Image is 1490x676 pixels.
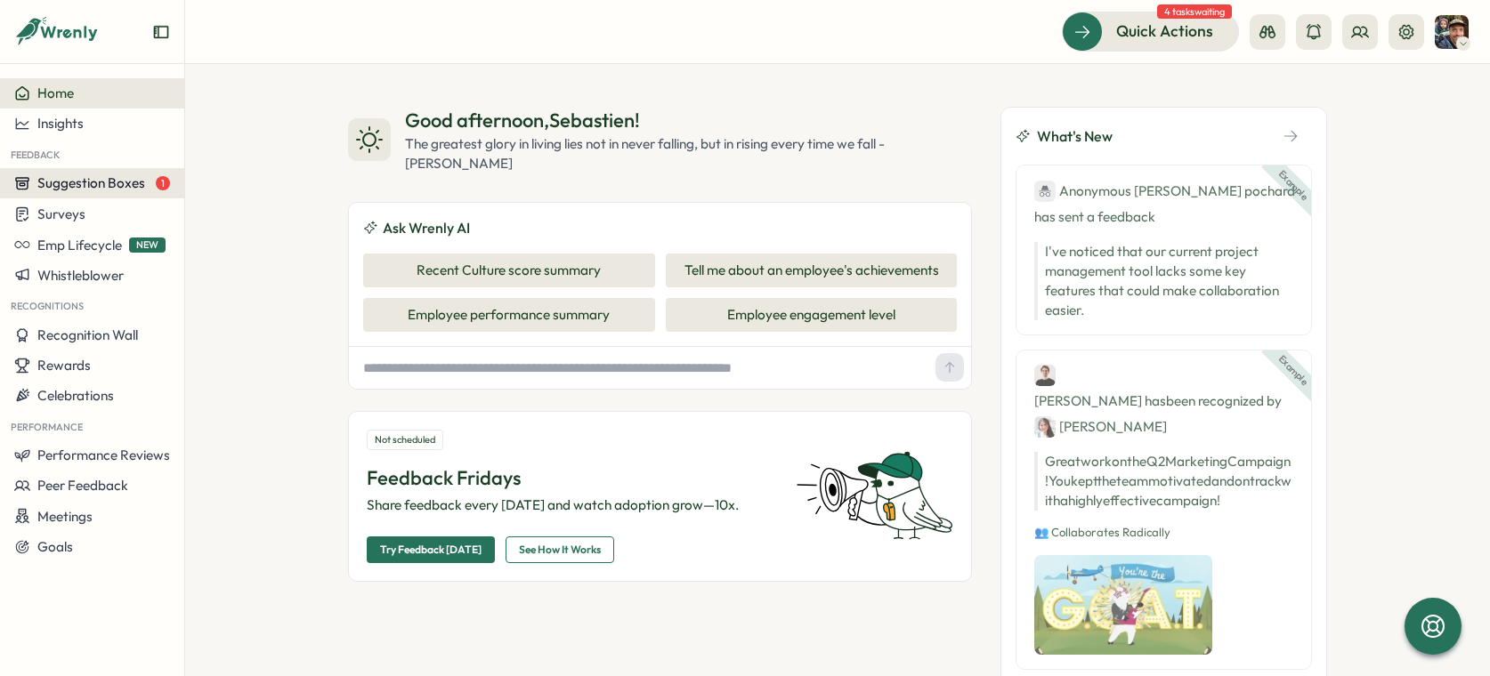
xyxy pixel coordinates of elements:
[37,84,74,101] span: Home
[383,217,470,239] span: Ask Wrenly AI
[156,176,170,190] span: 1
[37,267,124,284] span: Whistleblower
[1034,555,1212,655] img: Recognition Image
[519,537,601,562] span: See How It Works
[666,253,958,287] button: Tell me about an employee's achievements
[1157,4,1232,19] span: 4 tasks waiting
[1034,180,1295,202] div: Anonymous [PERSON_NAME] pochard
[1034,525,1293,541] p: 👥 Collaborates Radically
[37,508,93,525] span: Meetings
[37,477,128,494] span: Peer Feedback
[363,253,655,287] button: Recent Culture score summary
[37,326,138,343] span: Recognition Wall
[1034,180,1293,228] div: has sent a feedback
[37,538,73,555] span: Goals
[367,536,495,563] button: Try Feedback [DATE]
[1034,452,1293,511] p: Great work on the Q2 Marketing Campaign! You kept the team motivated and on track with a highly e...
[367,430,443,450] div: Not scheduled
[129,237,166,253] span: NEW
[37,174,145,191] span: Suggestion Boxes
[37,205,85,222] span: Surveys
[37,357,91,374] span: Rewards
[405,134,972,173] div: The greatest glory in living lies not in never falling, but in rising every time we fall - [PERSO...
[367,464,774,492] p: Feedback Fridays
[405,107,972,134] div: Good afternoon , Sebastien !
[1034,365,1056,386] img: Ben
[1034,365,1293,438] div: [PERSON_NAME] has been recognized by
[1062,12,1239,51] button: Quick Actions
[1435,15,1469,49] img: Sebastien Lounis
[37,237,122,253] span: Emp Lifecycle
[37,447,170,463] span: Performance Reviews
[37,387,114,404] span: Celebrations
[1045,242,1293,320] p: I've noticed that our current project management tool lacks some key features that could make col...
[152,23,170,41] button: Expand sidebar
[367,495,774,515] p: Share feedback every [DATE] and watch adoption grow—10x.
[506,536,614,563] button: See How It Works
[1037,125,1113,148] span: What's New
[1116,20,1213,43] span: Quick Actions
[666,298,958,332] button: Employee engagement level
[363,298,655,332] button: Employee performance summary
[1034,415,1167,438] div: [PERSON_NAME]
[1034,416,1056,438] img: Jane
[37,115,84,132] span: Insights
[380,537,482,562] span: Try Feedback [DATE]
